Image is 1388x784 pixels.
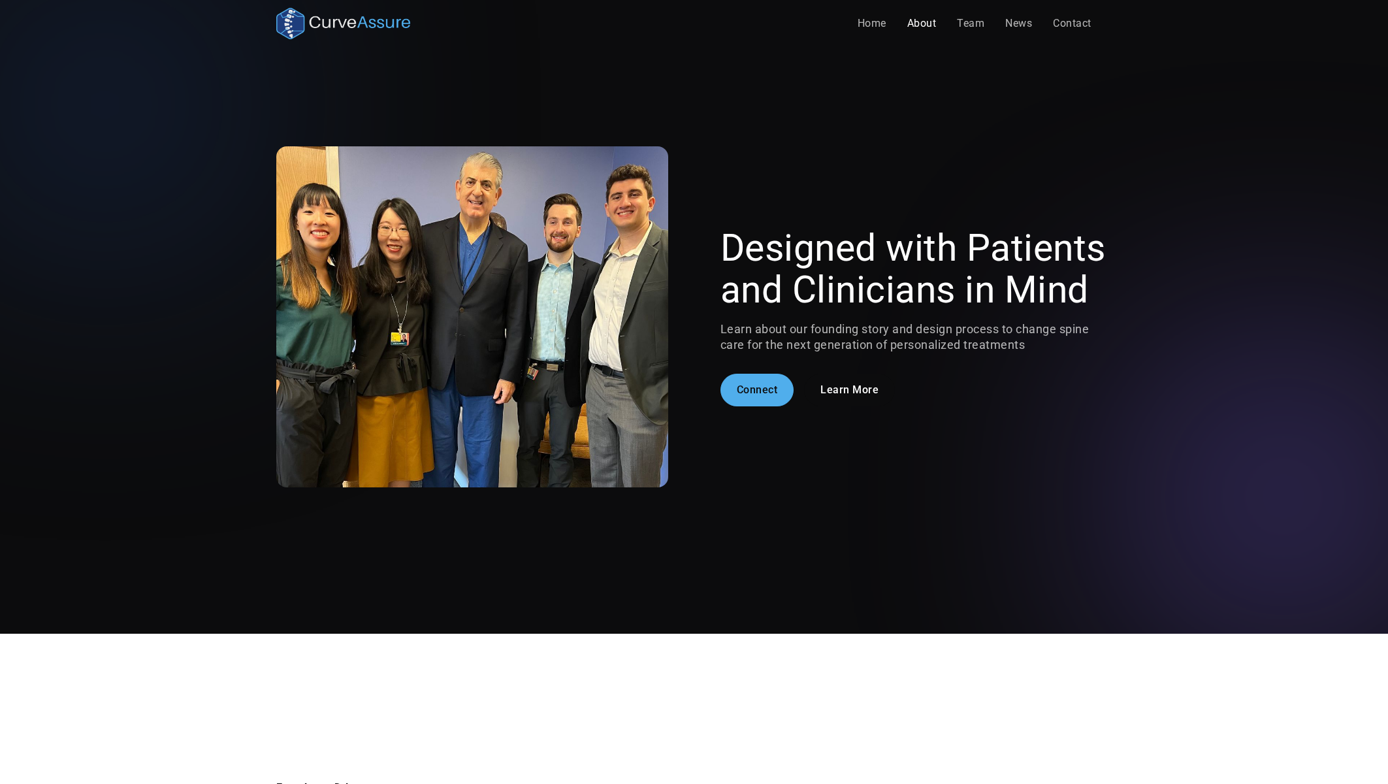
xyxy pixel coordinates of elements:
p: Learn about our founding story and design process to change spine care for the next generation of... [720,321,1112,353]
a: Contact [1042,10,1102,37]
a: About [897,10,947,37]
a: Home [847,10,897,37]
a: News [995,10,1042,37]
a: Learn More [804,374,895,406]
h1: Designed with Patients and Clinicians in Mind [720,227,1112,311]
a: Team [946,10,995,37]
a: Connect [720,374,794,406]
a: home [276,8,411,39]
